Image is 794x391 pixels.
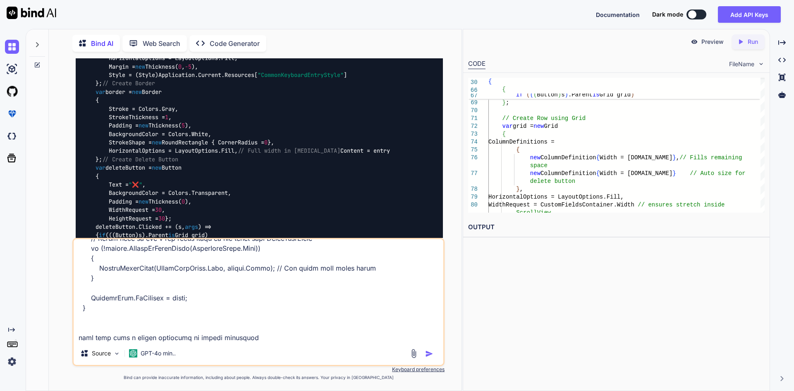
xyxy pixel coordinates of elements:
span: ) [631,91,634,98]
span: is [593,91,600,98]
div: 71 [468,115,478,122]
span: } [672,170,676,177]
button: Add API Keys [718,6,781,23]
span: var [502,123,512,130]
h2: OUTPUT [463,218,770,237]
span: 30 [468,79,478,86]
span: { [502,131,505,137]
img: chevron down [758,60,765,67]
p: Run [748,38,758,46]
span: s [561,91,564,98]
div: CODE [468,59,485,69]
span: // ensures stretch inside [638,201,725,208]
span: new [530,154,540,161]
div: 76 [468,154,478,162]
span: ) [565,91,568,98]
p: Source [92,349,111,357]
div: 78 [468,185,478,193]
span: FileName [729,60,754,68]
div: 74 [468,138,478,146]
span: ( [526,91,530,98]
span: new [135,63,145,70]
span: "CommonKeyboardEntryStyle" [258,71,344,79]
div: 73 [468,130,478,138]
img: Bind AI [7,7,56,19]
div: 80 [468,201,478,209]
img: Pick Models [113,350,120,357]
div: 77 [468,170,478,178]
span: ) [558,91,561,98]
span: "❌" [129,181,142,188]
div: 75 [468,146,478,154]
span: ( [533,91,537,98]
span: ScrollView [516,209,551,216]
img: premium [5,107,19,121]
span: , [519,186,523,192]
span: 30 [158,215,165,222]
span: ColumnDefinition [540,154,596,161]
span: } [672,154,676,161]
img: attachment [409,349,419,358]
img: githubLight [5,84,19,98]
span: // Full width in [MEDICAL_DATA] [238,147,340,155]
span: HorizontalOptions = LayoutOptions.Fill, [488,194,624,200]
span: 67 [468,92,478,100]
span: 66 [468,86,478,94]
span: new [530,170,540,177]
p: Preview [701,38,724,46]
span: { [516,146,519,153]
span: // Auto size for [690,170,745,177]
span: 30 [155,206,162,214]
span: WidthRequest = CustomFieldsContainer.Width [488,201,634,208]
span: new [533,123,544,130]
span: -5 [185,63,191,70]
span: Width = [DOMAIN_NAME] [600,154,672,161]
span: 0 [264,139,268,146]
span: // Create Border [102,80,155,87]
span: { [596,154,599,161]
span: if [99,232,105,239]
span: is [168,232,175,239]
div: 72 [468,122,478,130]
span: 0 [178,63,182,70]
span: new [152,139,162,146]
span: delete button [530,178,575,185]
img: darkCloudIdeIcon [5,129,19,143]
span: // Create Delete Button [102,156,178,163]
span: grid = [512,123,533,130]
span: ; [506,99,509,106]
span: space [530,162,547,169]
span: if [516,91,523,98]
span: Grid grid [600,91,631,98]
button: Documentation [596,10,640,19]
span: { [596,170,599,177]
span: // Create Row using Grid [502,115,586,122]
span: Width = [DOMAIN_NAME] [600,170,672,177]
span: Button [537,91,557,98]
textarea: loremip dolo SiTametcOnsecTetuRadipis(elitse doeius, TempoRinc u) { // Laboree DOLO magnaali (eni... [74,239,443,342]
span: new [139,198,148,205]
span: } [502,99,505,106]
span: var [96,88,105,96]
img: ai-studio [5,62,19,76]
span: .Parent [568,91,593,98]
span: ColumnDefinition [540,170,596,177]
img: chat [5,40,19,54]
span: ( [530,91,533,98]
p: Keyboard preferences [72,366,445,373]
img: preview [691,38,698,46]
p: GPT-4o min.. [141,349,176,357]
span: 5 [182,122,185,130]
span: Grid [544,123,558,130]
img: icon [425,350,433,358]
img: GPT-4o mini [129,349,137,357]
span: new [132,88,142,96]
span: Dark mode [652,10,683,19]
span: } [516,186,519,192]
span: 0 [182,198,185,205]
img: settings [5,355,19,369]
p: Bind AI [91,38,113,48]
span: // Fills remaining [679,154,742,161]
span: var [96,164,105,172]
p: Bind can provide inaccurate information, including about people. Always double-check its answers.... [72,374,445,381]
